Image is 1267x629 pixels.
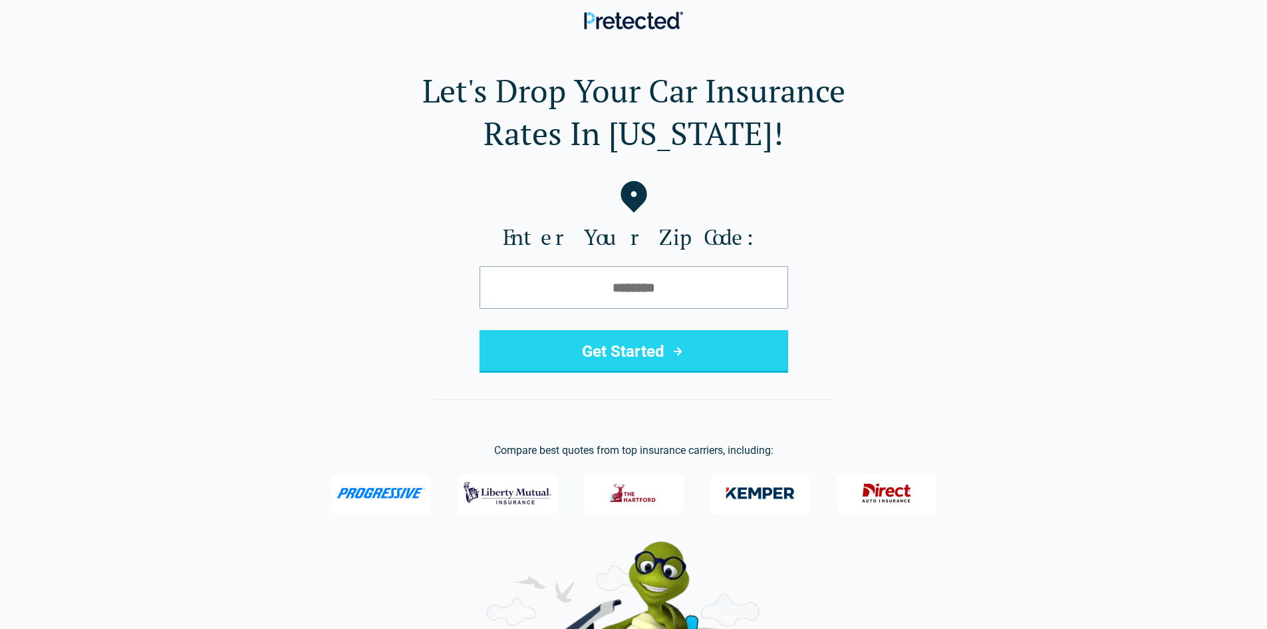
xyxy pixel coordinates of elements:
[21,224,1246,250] label: Enter Your Zip Code:
[854,476,919,511] img: Direct General
[716,476,804,511] img: Kemper
[601,476,666,511] img: The Hartford
[480,330,788,373] button: Get Started
[584,11,683,29] img: Pretected
[337,488,426,499] img: Progressive
[21,69,1246,154] h1: Let's Drop Your Car Insurance Rates In [US_STATE]!
[464,476,551,511] img: Liberty Mutual
[21,443,1246,459] p: Compare best quotes from top insurance carriers, including:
